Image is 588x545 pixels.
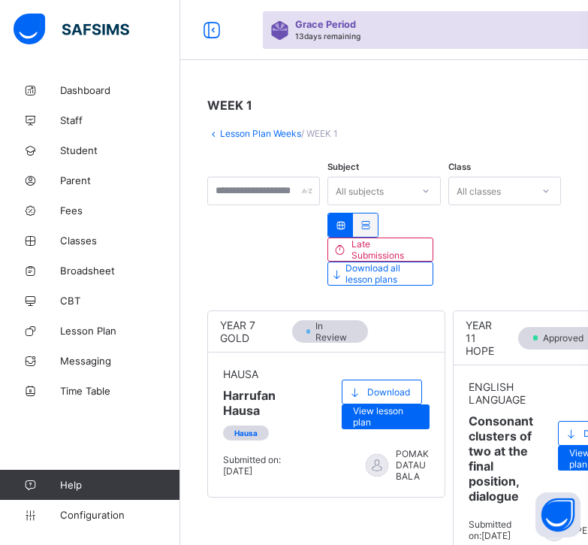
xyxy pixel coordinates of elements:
[469,380,533,406] span: ENGLISH LANGUAGE
[295,32,360,41] span: 13 days remaining
[327,262,440,273] a: Download all lesson plans
[60,144,180,156] span: Student
[469,519,511,541] span: Submitted on: [DATE]
[220,128,301,139] a: Lesson Plan Weeks
[60,235,180,247] span: Classes
[396,448,430,482] span: POMAK DATAU BALA
[535,492,580,537] button: Open asap
[60,385,180,397] span: Time Table
[223,388,276,418] span: Harrufan Hausa
[314,320,357,343] span: In Review
[14,14,129,45] img: safsims
[469,413,533,504] span: Consonant clusters of two at the final position, dialogue
[60,174,180,186] span: Parent
[223,368,276,380] span: HAUSA
[60,204,180,216] span: Fees
[301,128,338,139] span: / WEEK 1
[270,21,289,40] img: sticker-purple.71386a28dfed39d6af7621340158ba97.svg
[223,454,287,477] span: Submitted on: [DATE]
[353,405,418,428] span: View lesson plan
[60,325,180,337] span: Lesson Plan
[220,319,255,344] span: YEAR 7 GOLD
[60,479,179,491] span: Help
[457,177,501,205] div: All classes
[60,295,180,307] span: CBT
[327,162,359,172] span: Subject
[60,265,180,277] span: Broadsheet
[60,114,180,126] span: Staff
[207,98,252,113] span: WEEK 1
[336,177,384,205] div: All subjects
[60,84,180,96] span: Dashboard
[351,238,421,261] span: Late Submissions
[60,355,180,367] span: Messaging
[366,454,388,477] img: default.svg
[466,319,494,357] span: YEAR 11 HOPE
[345,262,421,285] span: Download all lesson plans
[342,404,430,416] a: View lesson plan
[295,19,356,30] span: Grace Period
[60,509,179,521] span: Configuration
[448,162,471,172] span: Class
[234,428,258,438] span: Hausa
[367,386,410,398] span: Download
